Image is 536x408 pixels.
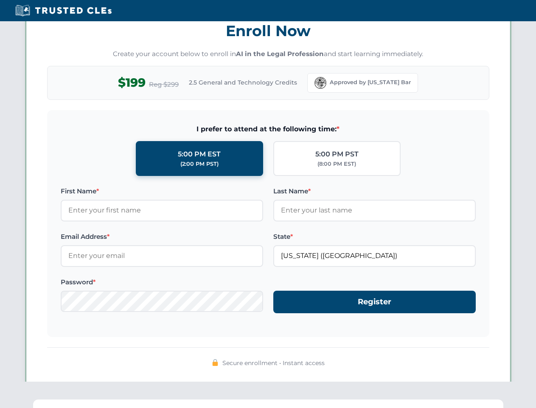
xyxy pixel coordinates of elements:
[273,186,476,196] label: Last Name
[189,78,297,87] span: 2.5 General and Technology Credits
[61,232,263,242] label: Email Address
[13,4,114,17] img: Trusted CLEs
[273,200,476,221] input: Enter your last name
[178,149,221,160] div: 5:00 PM EST
[236,50,324,58] strong: AI in the Legal Profession
[61,277,263,287] label: Password
[273,291,476,313] button: Register
[273,245,476,266] input: Florida (FL)
[61,245,263,266] input: Enter your email
[61,200,263,221] input: Enter your first name
[315,149,359,160] div: 5:00 PM PST
[273,232,476,242] label: State
[47,49,489,59] p: Create your account below to enroll in and start learning immediately.
[314,77,326,89] img: Florida Bar
[47,17,489,44] h3: Enroll Now
[222,358,325,368] span: Secure enrollment • Instant access
[61,186,263,196] label: First Name
[180,160,219,168] div: (2:00 PM PST)
[317,160,356,168] div: (8:00 PM EST)
[330,78,411,87] span: Approved by [US_STATE] Bar
[118,73,146,92] span: $199
[149,79,179,90] span: Reg $299
[61,124,476,135] span: I prefer to attend at the following time:
[212,359,219,366] img: 🔒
